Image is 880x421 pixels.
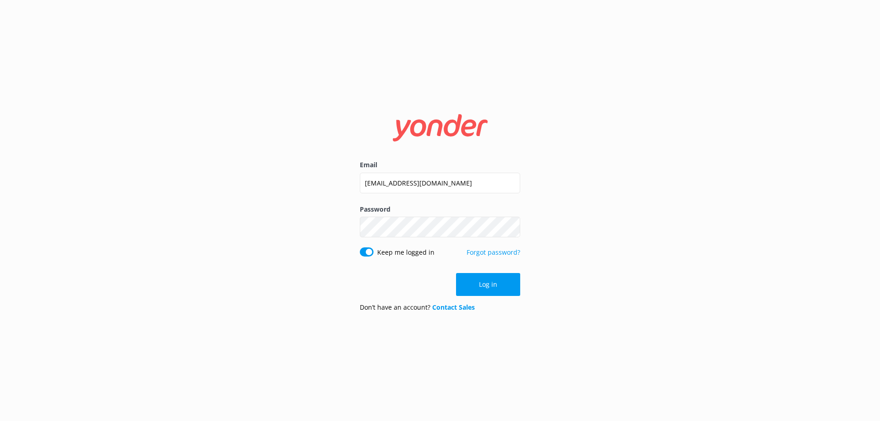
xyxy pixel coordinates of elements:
a: Contact Sales [432,303,475,312]
label: Password [360,204,520,214]
button: Log in [456,273,520,296]
label: Email [360,160,520,170]
label: Keep me logged in [377,247,434,257]
a: Forgot password? [467,248,520,257]
input: user@emailaddress.com [360,173,520,193]
p: Don’t have an account? [360,302,475,312]
button: Show password [502,218,520,236]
